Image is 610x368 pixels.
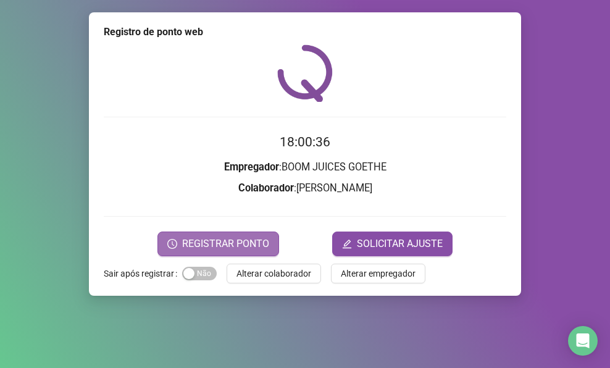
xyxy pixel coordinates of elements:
[357,236,443,251] span: SOLICITAR AJUSTE
[342,239,352,249] span: edit
[332,232,453,256] button: editSOLICITAR AJUSTE
[277,44,333,102] img: QRPoint
[227,264,321,283] button: Alterar colaborador
[331,264,425,283] button: Alterar empregador
[341,267,416,280] span: Alterar empregador
[167,239,177,249] span: clock-circle
[238,182,294,194] strong: Colaborador
[280,135,330,149] time: 18:00:36
[236,267,311,280] span: Alterar colaborador
[104,25,506,40] div: Registro de ponto web
[157,232,279,256] button: REGISTRAR PONTO
[104,264,182,283] label: Sair após registrar
[182,236,269,251] span: REGISTRAR PONTO
[224,161,279,173] strong: Empregador
[104,159,506,175] h3: : BOOM JUICES GOETHE
[104,180,506,196] h3: : [PERSON_NAME]
[568,326,598,356] div: Open Intercom Messenger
